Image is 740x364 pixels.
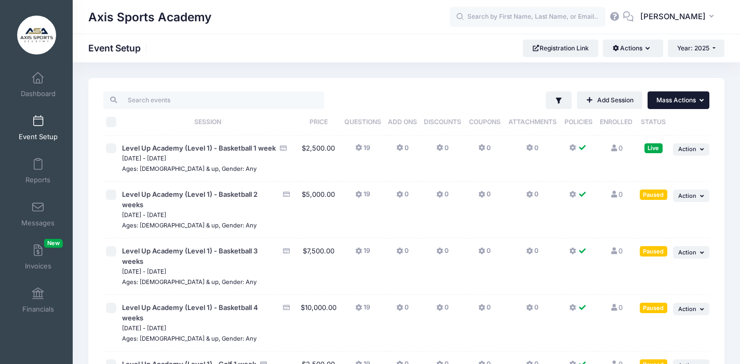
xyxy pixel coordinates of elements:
[420,109,465,136] th: Discounts
[523,39,598,57] a: Registration Link
[678,305,696,313] span: Action
[673,246,709,259] button: Action
[14,196,63,232] a: Messages
[640,246,667,256] div: Paused
[122,211,166,219] small: [DATE] - [DATE]
[355,190,370,205] button: 19
[465,109,505,136] th: Coupons
[122,303,258,322] span: Level Up Academy (Level 1) - Basketball 4 weeks
[122,335,257,342] small: Ages: [DEMOGRAPHIC_DATA] & up, Gender: Any
[282,304,290,311] i: Accepting Credit Card Payments
[508,118,557,126] span: Attachments
[282,191,290,198] i: Accepting Credit Card Payments
[634,5,724,29] button: [PERSON_NAME]
[436,303,449,318] button: 0
[396,246,409,261] button: 0
[344,118,381,126] span: Questions
[17,16,56,55] img: Axis Sports Academy
[14,239,63,275] a: InvoicesNew
[504,109,561,136] th: Attachments
[297,136,341,182] td: $2,500.00
[122,144,276,152] span: Level Up Academy (Level 1) - Basketball 1 week
[610,190,623,198] a: 0
[297,109,341,136] th: Price
[122,278,257,286] small: Ages: [DEMOGRAPHIC_DATA] & up, Gender: Any
[103,91,324,109] input: Search events
[596,109,637,136] th: Enrolled
[526,246,539,261] button: 0
[469,118,501,126] span: Coupons
[297,182,341,238] td: $5,000.00
[436,246,449,261] button: 0
[396,143,409,158] button: 0
[577,91,642,109] a: Add Session
[644,143,663,153] div: Live
[610,144,623,152] a: 0
[297,295,341,352] td: $10,000.00
[122,155,166,162] small: [DATE] - [DATE]
[656,96,696,104] span: Mass Actions
[122,222,257,229] small: Ages: [DEMOGRAPHIC_DATA] & up, Gender: Any
[25,176,50,184] span: Reports
[678,192,696,199] span: Action
[640,303,667,313] div: Paused
[122,165,257,172] small: Ages: [DEMOGRAPHIC_DATA] & up, Gender: Any
[478,246,491,261] button: 0
[21,89,56,98] span: Dashboard
[122,190,258,209] span: Level Up Academy (Level 1) - Basketball 2 weeks
[478,143,491,158] button: 0
[22,305,54,314] span: Financials
[25,262,51,271] span: Invoices
[450,7,606,28] input: Search by First Name, Last Name, or Email...
[526,190,539,205] button: 0
[526,303,539,318] button: 0
[122,247,258,265] span: Level Up Academy (Level 1) - Basketball 3 weeks
[14,66,63,103] a: Dashboard
[526,143,539,158] button: 0
[603,39,663,57] button: Actions
[564,118,593,126] span: Policies
[44,239,63,248] span: New
[668,39,724,57] button: Year: 2025
[677,44,709,52] span: Year: 2025
[341,109,385,136] th: Questions
[385,109,420,136] th: Add Ons
[673,190,709,202] button: Action
[19,132,58,141] span: Event Setup
[678,249,696,256] span: Action
[355,143,370,158] button: 19
[119,109,296,136] th: Session
[279,145,288,152] i: Accepting Credit Card Payments
[673,303,709,315] button: Action
[122,325,166,332] small: [DATE] - [DATE]
[424,118,461,126] span: Discounts
[478,303,491,318] button: 0
[14,282,63,318] a: Financials
[14,110,63,146] a: Event Setup
[355,303,370,318] button: 19
[673,143,709,156] button: Action
[396,190,409,205] button: 0
[561,109,596,136] th: Policies
[88,5,211,29] h1: Axis Sports Academy
[21,219,55,227] span: Messages
[610,247,623,255] a: 0
[648,91,709,109] button: Mass Actions
[637,109,670,136] th: Status
[396,303,409,318] button: 0
[14,153,63,189] a: Reports
[388,118,417,126] span: Add Ons
[640,190,667,199] div: Paused
[478,190,491,205] button: 0
[436,143,449,158] button: 0
[88,43,150,53] h1: Event Setup
[297,238,341,295] td: $7,500.00
[678,145,696,153] span: Action
[640,11,706,22] span: [PERSON_NAME]
[436,190,449,205] button: 0
[122,268,166,275] small: [DATE] - [DATE]
[355,246,370,261] button: 19
[610,303,623,312] a: 0
[282,248,290,254] i: Accepting Credit Card Payments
